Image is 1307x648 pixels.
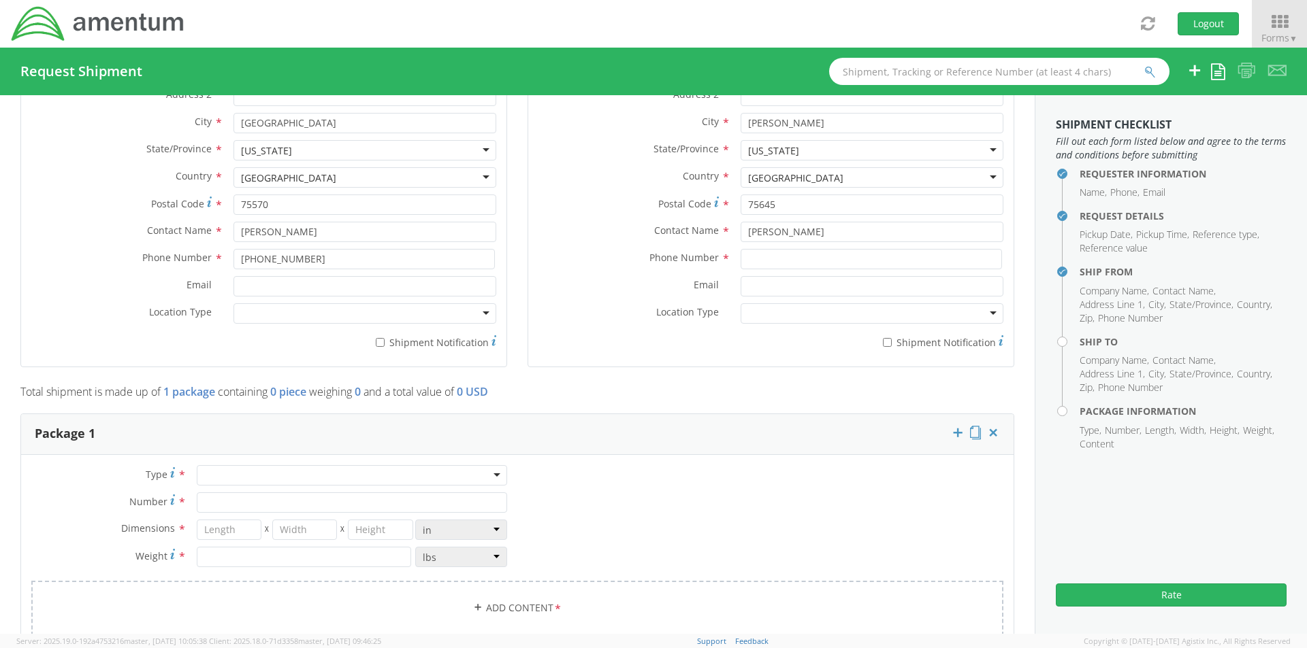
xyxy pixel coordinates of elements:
[654,224,719,237] span: Contact Name
[197,519,261,540] input: Length
[1056,135,1287,162] span: Fill out each form listed below and agree to the terms and conditions before submitting
[348,519,413,540] input: Height
[261,519,272,540] span: X
[151,197,204,210] span: Postal Code
[1105,424,1142,437] li: Number
[1080,437,1114,451] li: Content
[1080,284,1149,298] li: Company Name
[1080,267,1287,277] h4: Ship From
[1080,424,1101,437] li: Type
[176,169,212,182] span: Country
[829,58,1169,85] input: Shipment, Tracking or Reference Number (at least 4 chars)
[166,88,212,101] span: Address 2
[694,278,719,291] span: Email
[20,384,1014,407] p: Total shipment is made up of containing weighing and a total value of
[1143,186,1165,199] li: Email
[146,468,167,481] span: Type
[31,581,1003,636] a: Add Content
[121,522,175,534] span: Dimensions
[748,171,843,185] div: [GEOGRAPHIC_DATA]
[1080,186,1107,199] li: Name
[195,115,212,128] span: City
[748,144,799,158] div: [US_STATE]
[1080,367,1145,381] li: Address Line 1
[298,636,381,646] span: master, [DATE] 09:46:25
[241,144,292,158] div: [US_STATE]
[741,333,1003,349] label: Shipment Notification
[1243,424,1274,437] li: Weight
[376,338,385,347] input: Shipment Notification
[457,384,488,399] span: 0 USD
[1110,186,1140,199] li: Phone
[1148,298,1166,311] li: City
[1080,298,1145,311] li: Address Line 1
[146,142,212,155] span: State/Province
[1152,284,1216,298] li: Contact Name
[1237,298,1272,311] li: Country
[1080,169,1287,179] h4: Requester Information
[147,224,212,237] span: Contact Name
[337,519,348,540] span: X
[735,636,769,646] a: Feedback
[270,384,306,399] span: 0 piece
[1098,311,1163,325] li: Phone Number
[124,636,207,646] span: master, [DATE] 10:05:38
[1152,354,1216,367] li: Contact Name
[187,278,212,291] span: Email
[1080,241,1148,255] li: Reference value
[1169,298,1233,311] li: State/Province
[142,251,212,264] span: Phone Number
[883,338,892,347] input: Shipment Notification
[1136,228,1189,241] li: Pickup Time
[20,64,142,79] h4: Request Shipment
[1098,381,1163,394] li: Phone Number
[1080,211,1287,221] h4: Request Details
[16,636,207,646] span: Server: 2025.19.0-192a4753216
[1080,311,1095,325] li: Zip
[702,115,719,128] span: City
[163,384,215,399] span: 1 package
[355,384,361,399] span: 0
[1178,12,1239,35] button: Logout
[233,333,496,349] label: Shipment Notification
[1080,381,1095,394] li: Zip
[1080,337,1287,347] h4: Ship To
[149,305,212,318] span: Location Type
[1145,424,1176,437] li: Length
[241,171,336,185] div: [GEOGRAPHIC_DATA]
[1080,228,1133,241] li: Pickup Date
[1080,406,1287,416] h4: Package Information
[656,305,719,318] span: Location Type
[653,142,719,155] span: State/Province
[1084,636,1291,647] span: Copyright © [DATE]-[DATE] Agistix Inc., All Rights Reserved
[1210,424,1240,437] li: Height
[272,519,337,540] input: Width
[129,495,167,508] span: Number
[1289,33,1297,44] span: ▼
[1193,228,1259,241] li: Reference type
[1237,367,1272,381] li: Country
[1169,367,1233,381] li: State/Province
[1180,424,1206,437] li: Width
[658,197,711,210] span: Postal Code
[1056,583,1287,607] button: Rate
[683,169,719,182] span: Country
[1056,119,1287,131] h3: Shipment Checklist
[1261,31,1297,44] span: Forms
[697,636,726,646] a: Support
[649,251,719,264] span: Phone Number
[35,427,95,441] h3: Package 1
[673,88,719,101] span: Address 2
[209,636,381,646] span: Client: 2025.18.0-71d3358
[135,549,167,562] span: Weight
[1148,367,1166,381] li: City
[1080,354,1149,367] li: Company Name
[10,5,186,43] img: dyn-intl-logo-049831509241104b2a82.png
